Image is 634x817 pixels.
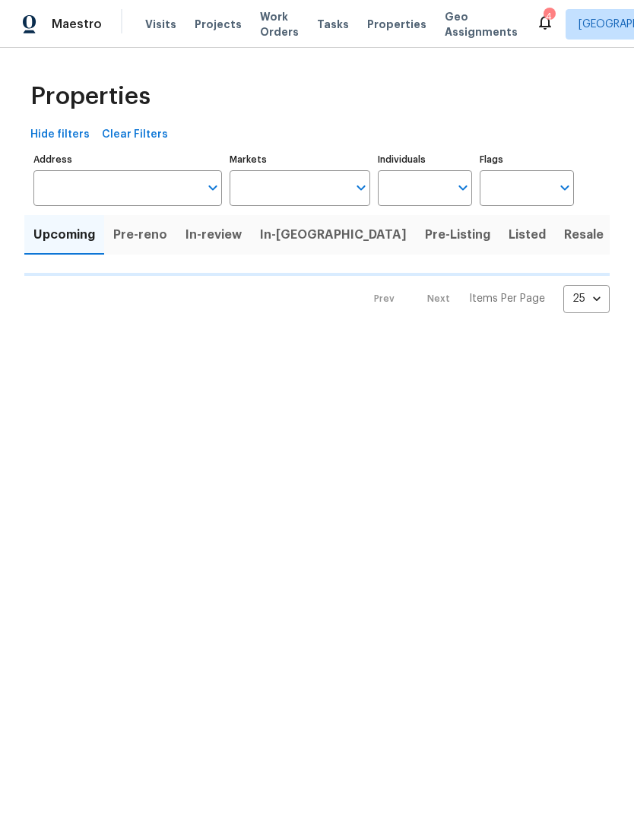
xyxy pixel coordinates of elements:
[102,125,168,144] span: Clear Filters
[425,224,490,245] span: Pre-Listing
[230,155,371,164] label: Markets
[563,279,610,318] div: 25
[378,155,472,164] label: Individuals
[350,177,372,198] button: Open
[317,19,349,30] span: Tasks
[24,121,96,149] button: Hide filters
[564,224,604,245] span: Resale
[260,9,299,40] span: Work Orders
[452,177,474,198] button: Open
[195,17,242,32] span: Projects
[554,177,575,198] button: Open
[52,17,102,32] span: Maestro
[145,17,176,32] span: Visits
[30,125,90,144] span: Hide filters
[480,155,574,164] label: Flags
[445,9,518,40] span: Geo Assignments
[202,177,223,198] button: Open
[367,17,426,32] span: Properties
[33,155,222,164] label: Address
[185,224,242,245] span: In-review
[360,285,610,313] nav: Pagination Navigation
[509,224,546,245] span: Listed
[544,9,554,24] div: 4
[469,291,545,306] p: Items Per Page
[260,224,407,245] span: In-[GEOGRAPHIC_DATA]
[30,89,151,104] span: Properties
[33,224,95,245] span: Upcoming
[96,121,174,149] button: Clear Filters
[113,224,167,245] span: Pre-reno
